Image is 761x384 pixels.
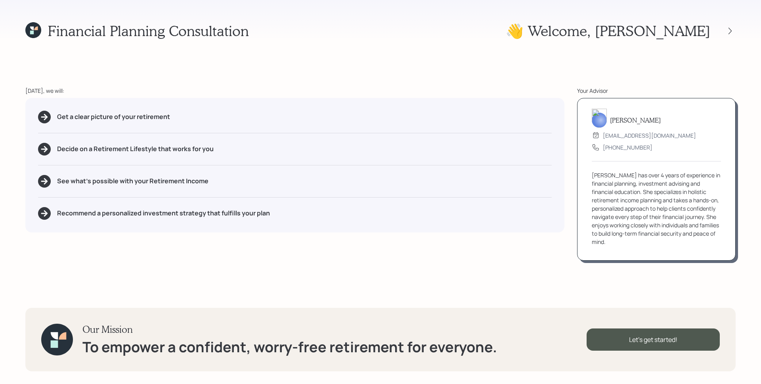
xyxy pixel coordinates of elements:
[592,109,607,128] img: aleksandra-headshot.png
[48,22,249,39] h1: Financial Planning Consultation
[610,116,661,124] h5: [PERSON_NAME]
[82,338,497,355] h1: To empower a confident, worry-free retirement for everyone.
[57,177,208,185] h5: See what's possible with your Retirement Income
[57,209,270,217] h5: Recommend a personalized investment strategy that fulfills your plan
[25,86,564,95] div: [DATE], we will:
[82,324,497,335] h3: Our Mission
[577,86,736,95] div: Your Advisor
[587,328,720,351] div: Let's get started!
[603,131,696,140] div: [EMAIL_ADDRESS][DOMAIN_NAME]
[592,171,721,246] div: [PERSON_NAME] has over 4 years of experience in financial planning, investment advising and finan...
[506,22,710,39] h1: 👋 Welcome , [PERSON_NAME]
[603,143,652,152] div: [PHONE_NUMBER]
[57,145,214,153] h5: Decide on a Retirement Lifestyle that works for you
[57,113,170,121] h5: Get a clear picture of your retirement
